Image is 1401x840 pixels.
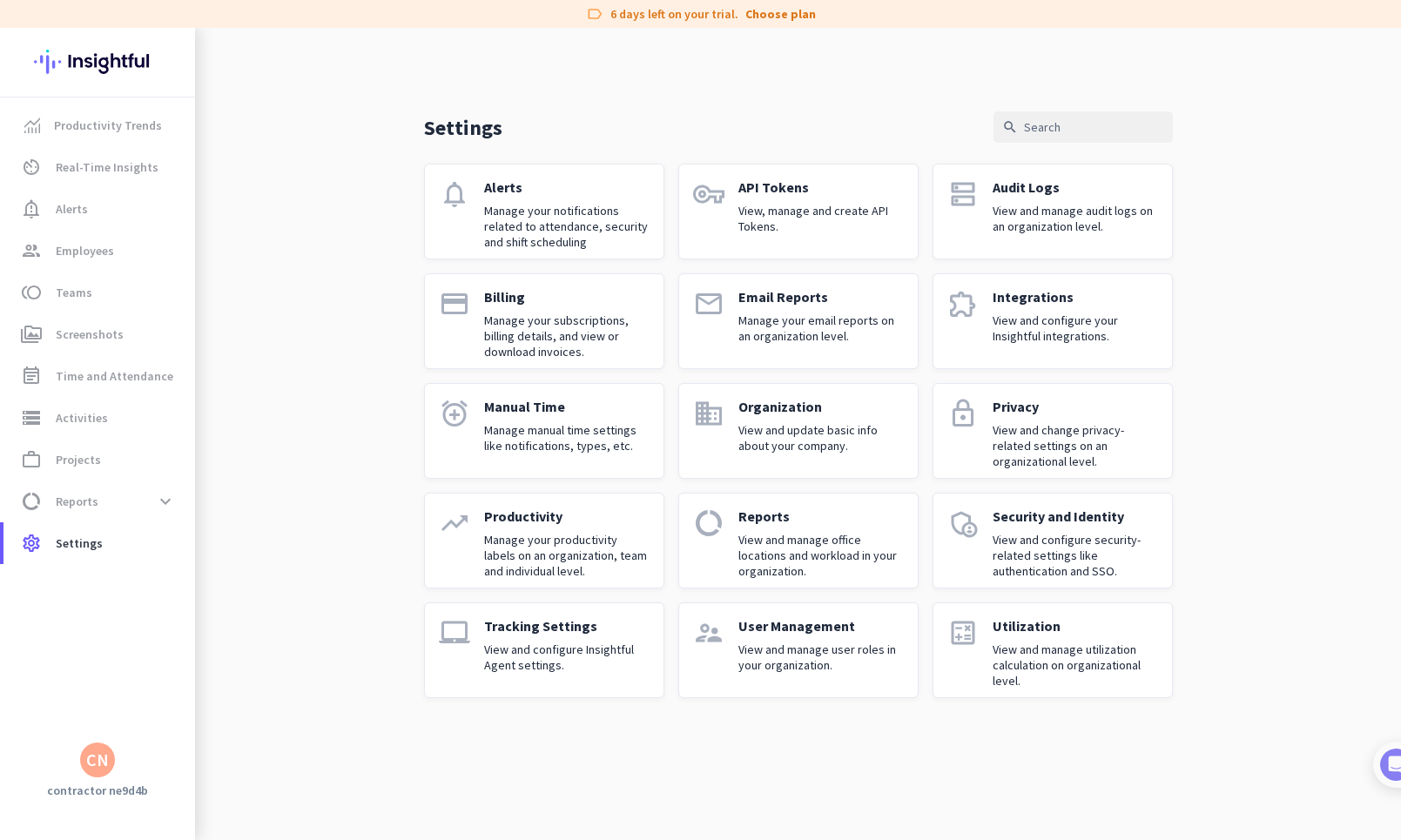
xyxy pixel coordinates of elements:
[484,422,650,454] p: Manage manual time settings like notifications, types, etc.
[3,104,195,146] a: menu-itemProductivity Trends
[286,587,323,599] span: Tasks
[693,617,724,648] i: supervisor_account
[3,146,195,188] a: av_timerReal-Time Insights
[933,602,1173,698] a: calculateUtilizationView and manage utilization calculation on organizational level.
[3,188,195,230] a: notification_importantAlerts
[56,533,103,554] span: Settings
[3,355,195,397] a: event_noteTime and Attendance
[21,366,42,386] i: event_note
[424,493,664,588] a: trending_upProductivityManage your productivity labels on an organization, team and individual le...
[484,507,650,525] p: Productivity
[993,642,1158,689] p: View and manage utilization calculation on organizational level.
[24,130,324,171] div: You're just a few steps away from completing the essential app setup
[222,229,331,247] p: About 10 minutes
[678,493,919,588] a: data_usageReportsView and manage office locations and workload in your organization.
[21,533,42,554] i: settings
[67,405,303,454] div: Show me how
[933,273,1173,369] a: extensionIntegrationsView and configure your Insightful integrations.
[738,398,904,415] p: Organization
[148,8,204,37] h1: Tasks
[993,507,1158,525] p: Security and Identity
[947,617,979,648] i: calculate
[678,602,919,698] a: supervisor_accountUser ManagementView and manage user roles in your organization.
[261,543,348,613] button: Tasks
[745,5,816,23] a: Choose plan
[1002,119,1018,135] i: search
[21,157,42,178] i: av_timer
[484,617,650,635] p: Tracking Settings
[3,480,195,522] a: data_usageReportsexpand_more
[3,439,195,480] a: work_outlineProjects
[3,230,195,272] a: groupEmployees
[484,532,650,579] p: Manage your productivity labels on an organization, team and individual level.
[738,203,904,234] p: View, manage and create API Tokens.
[933,493,1173,588] a: admin_panel_settingsSecurity and IdentityView and configure security-related settings like authen...
[21,240,42,261] i: group
[32,297,316,325] div: 1Add employees
[424,273,664,369] a: paymentBillingManage your subscriptions, billing details, and view or download invoices.
[24,118,40,133] img: menu-item
[484,203,650,250] p: Manage your notifications related to attendance, security and shift scheduling
[993,398,1158,415] p: Privacy
[439,178,470,210] i: notifications
[67,303,295,320] div: Add employees
[56,157,158,178] span: Real-Time Insights
[424,602,664,698] a: laptop_macTracking SettingsView and configure Insightful Agent settings.
[993,288,1158,306] p: Integrations
[67,332,303,405] div: It's time to add your employees! This is crucial since Insightful will start collecting their act...
[484,312,650,360] p: Manage your subscriptions, billing details, and view or download invoices.
[21,324,42,345] i: perm_media
[439,288,470,319] i: payment
[424,383,664,479] a: alarm_addManual TimeManage manual time settings like notifications, types, etc.
[56,366,173,386] span: Time and Attendance
[87,543,174,613] button: Messages
[678,164,919,259] a: vpn_keyAPI TokensView, manage and create API Tokens.
[62,182,90,210] img: Profile image for Tamara
[738,288,904,306] p: Email Reports
[693,178,724,210] i: vpn_key
[24,67,324,130] div: 🎊 Welcome to Insightful! 🎊
[21,407,42,428] i: storage
[56,449,101,470] span: Projects
[25,587,61,599] span: Home
[678,383,919,479] a: domainOrganizationView and update basic info about your company.
[947,178,979,210] i: dns
[86,751,109,769] div: CN
[17,229,62,247] p: 4 steps
[678,273,919,369] a: emailEmail ReportsManage your email reports on an organization level.
[439,617,470,648] i: laptop_mac
[3,397,195,439] a: storageActivities
[56,491,98,512] span: Reports
[738,422,904,454] p: View and update basic info about your company.
[947,288,979,319] i: extension
[738,617,904,635] p: User Management
[484,642,650,673] p: View and configure Insightful Agent settings.
[993,312,1158,344] p: View and configure your Insightful integrations.
[439,398,470,429] i: alarm_add
[586,5,603,23] i: label
[21,491,42,512] i: data_usage
[56,407,108,428] span: Activities
[738,178,904,196] p: API Tokens
[933,383,1173,479] a: lockPrivacyView and change privacy-related settings on an organizational level.
[993,203,1158,234] p: View and manage audit logs on an organization level.
[738,312,904,344] p: Manage your email reports on an organization level.
[738,507,904,525] p: Reports
[424,164,664,259] a: notificationsAlertsManage your notifications related to attendance, security and shift scheduling
[738,532,904,579] p: View and manage office locations and workload in your organization.
[21,198,42,219] i: notification_important
[3,313,195,355] a: perm_mediaScreenshots
[947,398,979,429] i: lock
[947,507,979,539] i: admin_panel_settings
[67,489,201,507] button: Mark as completed
[693,288,724,319] i: email
[693,507,724,539] i: data_usage
[3,522,195,564] a: settingsSettings
[993,532,1158,579] p: View and configure security-related settings like authentication and SSO.
[306,7,337,38] div: Close
[54,115,162,136] span: Productivity Trends
[56,240,114,261] span: Employees
[56,198,88,219] span: Alerts
[67,419,190,454] a: Show me how
[439,507,470,539] i: trending_up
